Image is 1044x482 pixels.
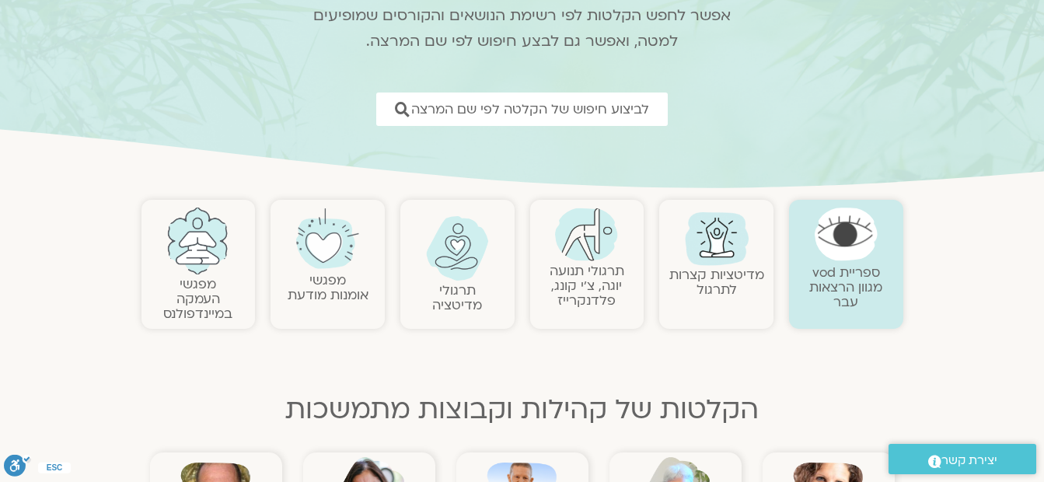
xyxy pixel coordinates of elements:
[376,93,668,126] a: לביצוע חיפוש של הקלטה לפי שם המרצה
[669,266,764,299] a: מדיטציות קצרות לתרגול
[809,264,882,311] a: ספריית vodמגוון הרצאות עבר
[889,444,1036,474] a: יצירת קשר
[432,281,482,314] a: תרגולימדיטציה
[941,450,997,471] span: יצירת קשר
[288,271,368,304] a: מפגשיאומנות מודעת
[411,102,649,117] span: לביצוע חיפוש של הקלטה לפי שם המרצה
[163,275,232,323] a: מפגשיהעמקה במיינדפולנס
[550,262,624,309] a: תרגולי תנועהיוגה, צ׳י קונג, פלדנקרייז
[141,394,903,425] h2: הקלטות של קהילות וקבוצות מתמשכות
[293,3,752,54] p: אפשר לחפש הקלטות לפי רשימת הנושאים והקורסים שמופיעים למטה, ואפשר גם לבצע חיפוש לפי שם המרצה.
